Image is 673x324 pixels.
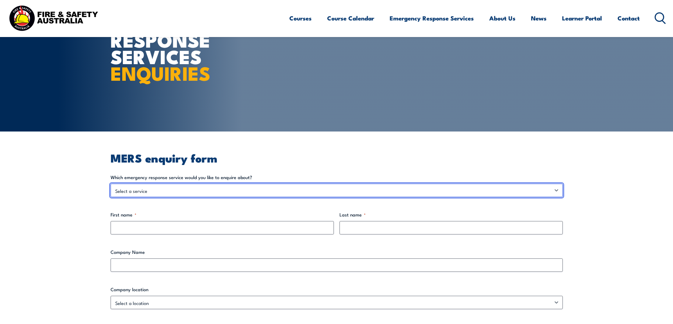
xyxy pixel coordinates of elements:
a: Emergency Response Services [390,9,474,27]
label: Which emergency response service would you like to enquire about? [111,174,563,181]
label: Company Name [111,249,563,256]
strong: ENQUIRIES [111,58,211,87]
a: Course Calendar [327,9,374,27]
a: Courses [289,9,312,27]
label: Company location [111,286,563,293]
a: News [531,9,547,27]
label: Last name [340,211,563,218]
h2: MERS enquiry form [111,153,563,163]
a: About Us [489,9,515,27]
a: Contact [618,9,640,27]
a: Learner Portal [562,9,602,27]
label: First name [111,211,334,218]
